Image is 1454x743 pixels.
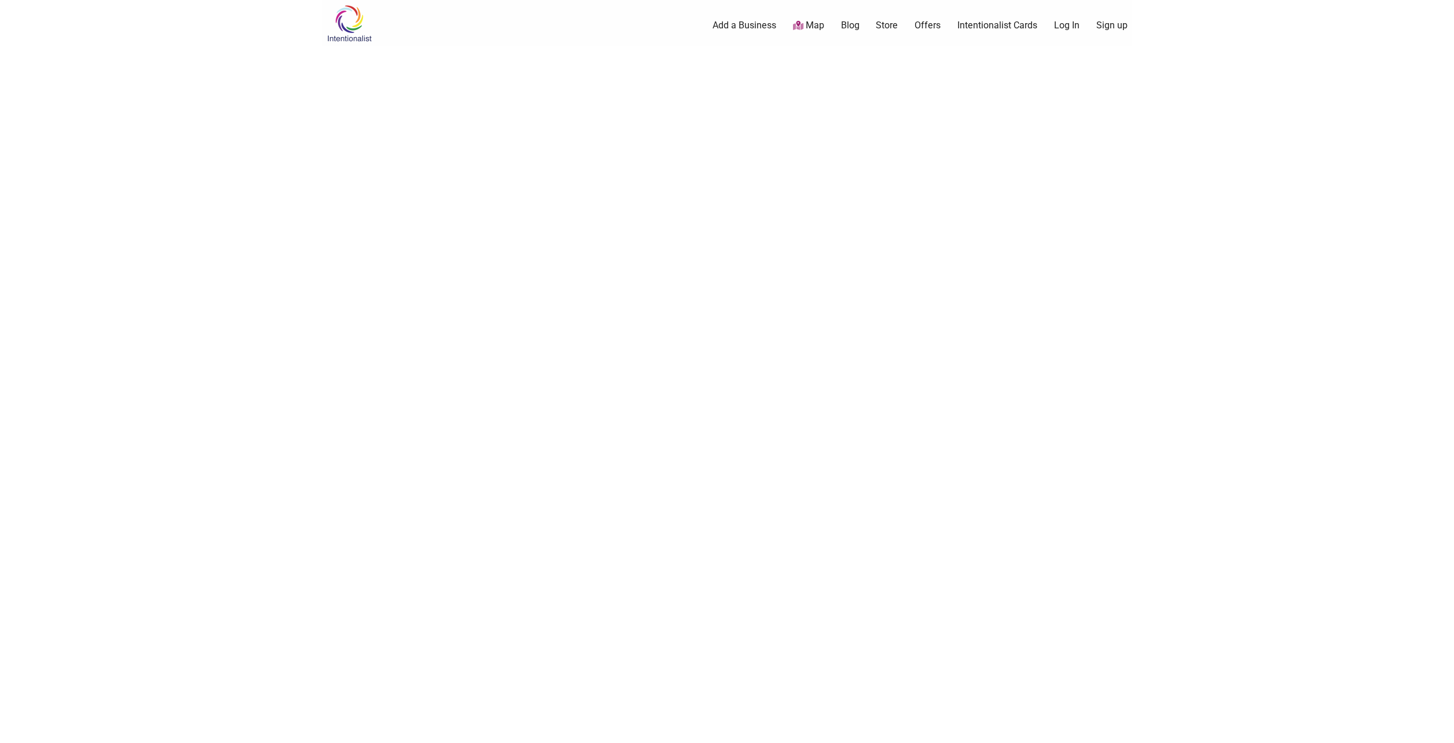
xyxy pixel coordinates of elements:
a: Log In [1054,19,1080,32]
a: Blog [841,19,860,32]
a: Map [793,19,824,32]
a: Add a Business [713,19,776,32]
a: Offers [915,19,941,32]
a: Intentionalist Cards [957,19,1037,32]
a: Store [876,19,898,32]
a: Sign up [1096,19,1128,32]
img: Intentionalist [322,5,377,42]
